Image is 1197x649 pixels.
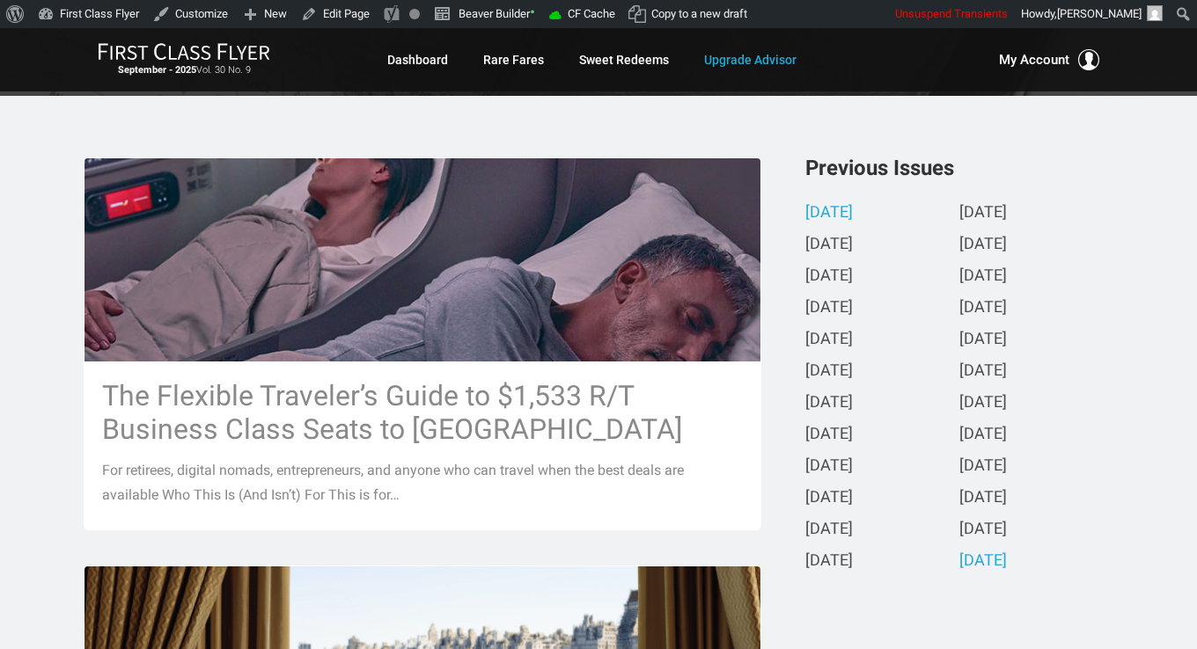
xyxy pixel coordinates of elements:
a: Rare Fares [483,44,544,76]
a: [DATE] [959,267,1007,286]
a: [DATE] [805,267,853,286]
h3: Previous Issues [805,157,1113,179]
a: [DATE] [805,204,853,222]
a: [DATE] [805,489,853,507]
p: For retirees, digital nomads, entrepreneurs, and anyone who can travel when the best deals are av... [102,458,743,507]
a: [DATE] [959,457,1007,476]
small: Vol. 30 No. 9 [98,64,270,77]
a: [DATE] [959,362,1007,381]
a: [DATE] [959,552,1007,571]
strong: September - 2025 [118,64,196,76]
span: • [530,3,535,21]
a: [DATE] [805,521,853,539]
a: The Flexible Traveler’s Guide to $1,533 R/T Business Class Seats to [GEOGRAPHIC_DATA] For retiree... [84,157,761,529]
a: Dashboard [387,44,448,76]
h3: The Flexible Traveler’s Guide to $1,533 R/T Business Class Seats to [GEOGRAPHIC_DATA] [102,379,743,446]
a: [DATE] [805,394,853,412]
a: [DATE] [805,299,853,317]
a: [DATE] [805,552,853,571]
a: [DATE] [959,521,1007,539]
a: First Class FlyerSeptember - 2025Vol. 30 No. 9 [98,42,270,77]
a: [DATE] [959,426,1007,444]
a: [DATE] [805,362,853,381]
span: [PERSON_NAME] [1057,7,1142,20]
a: [DATE] [959,236,1007,254]
a: Upgrade Advisor [704,44,797,76]
span: My Account [999,49,1069,70]
button: My Account [999,49,1099,70]
a: Sweet Redeems [579,44,669,76]
a: [DATE] [959,331,1007,349]
a: [DATE] [959,204,1007,222]
a: [DATE] [805,426,853,444]
img: First Class Flyer [98,42,270,61]
a: [DATE] [805,457,853,476]
a: [DATE] [959,489,1007,507]
a: [DATE] [805,236,853,254]
a: [DATE] [805,331,853,349]
a: [DATE] [959,394,1007,412]
span: Unsuspend Transients [895,7,1008,20]
a: [DATE] [959,299,1007,317]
